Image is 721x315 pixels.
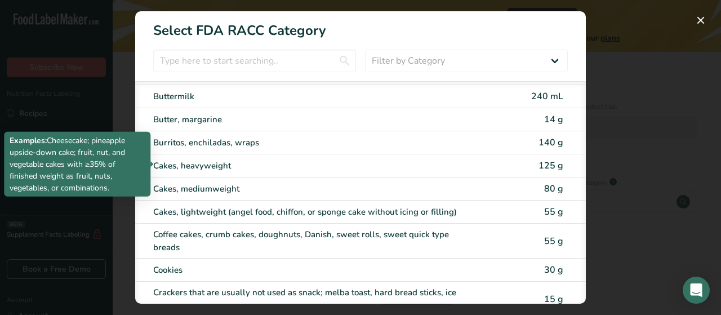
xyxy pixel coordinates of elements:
[153,286,473,312] div: Crackers that are usually not used as snack; melba toast, hard bread sticks, ice cream cones
[135,11,586,41] h1: Select FDA RACC Category
[544,113,563,126] span: 14 g
[153,159,473,172] div: Cakes, heavyweight
[544,183,563,195] span: 80 g
[153,90,473,103] div: Buttermilk
[10,135,47,146] b: Examples:
[153,50,356,72] input: Type here to start searching..
[544,235,563,247] span: 55 g
[544,206,563,218] span: 55 g
[683,277,710,304] div: Open Intercom Messenger
[153,183,473,196] div: Cakes, mediumweight
[10,135,145,194] p: Cheesecake; pineapple upside-down cake; fruit, nut, and vegetable cakes with ≥35% of finished wei...
[538,159,563,172] span: 125 g
[153,136,473,149] div: Burritos, enchiladas, wraps
[153,264,473,277] div: Cookies
[531,90,563,103] span: 240 mL
[538,136,563,149] span: 140 g
[153,206,473,219] div: Cakes, lightweight (angel food, chiffon, or sponge cake without icing or filling)
[153,113,473,126] div: Butter, margarine
[544,293,563,305] span: 15 g
[153,228,473,254] div: Coffee cakes, crumb cakes, doughnuts, Danish, sweet rolls, sweet quick type breads
[544,264,563,276] span: 30 g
